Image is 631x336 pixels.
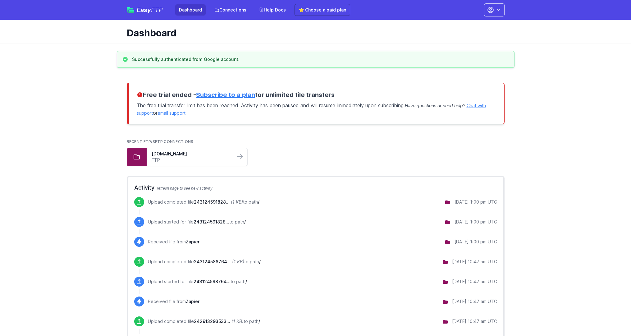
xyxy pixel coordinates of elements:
[295,4,350,16] a: ⭐ Choose a paid plan
[452,298,497,305] div: [DATE] 10:47 am UTC
[186,299,199,304] span: Zapier
[148,199,259,205] p: Upload completed file to path
[186,239,199,244] span: Zapier
[148,239,199,245] p: Received file from
[194,199,230,205] span: 243124591828.xml
[194,259,231,264] span: 243124588764.xml
[137,99,497,117] p: The free trial transfer limit has been reached. Activity has been paused and will resume immediat...
[148,259,261,265] p: Upload completed file to path
[152,151,230,157] a: [DOMAIN_NAME]
[127,27,500,39] h1: Dashboard
[175,4,206,16] a: Dashboard
[148,298,199,305] p: Received file from
[196,91,255,99] a: Subscribe to a plan
[151,6,163,14] span: FTP
[194,279,231,284] span: 243124588764.xml
[452,278,497,285] div: [DATE] 10:47 am UTC
[255,4,290,16] a: Help Docs
[455,219,497,225] div: [DATE] 1:00 pm UTC
[232,259,244,264] i: (1 KB)
[405,103,465,108] span: Have questions or need help?
[158,110,185,116] a: email support
[148,278,247,285] p: Upload started for file to path
[258,199,259,205] span: /
[231,199,243,205] i: (1 KB)
[127,139,505,144] h2: Recent FTP/SFTP Connections
[452,259,497,265] div: [DATE] 10:47 am UTC
[194,219,229,224] span: 243124591828.xml
[132,56,240,62] h3: Successfully authenticated from Google account.
[148,318,260,324] p: Upload completed file to path
[211,4,250,16] a: Connections
[194,319,230,324] span: 242913293533.xml
[231,319,244,324] i: (1 KB)
[137,7,163,13] span: Easy
[157,186,213,191] span: refresh page to see new activity
[259,259,261,264] span: /
[452,318,497,324] div: [DATE] 10:47 am UTC
[245,279,247,284] span: /
[455,199,497,205] div: [DATE] 1:00 pm UTC
[127,7,134,13] img: easyftp_logo.png
[137,90,497,99] h3: Free trial ended - for unlimited file transfers
[127,7,163,13] a: EasyFTP
[455,239,497,245] div: [DATE] 1:00 pm UTC
[258,319,260,324] span: /
[148,219,246,225] p: Upload started for file to path
[244,219,246,224] span: /
[152,157,230,163] a: FTP
[134,183,497,192] h2: Activity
